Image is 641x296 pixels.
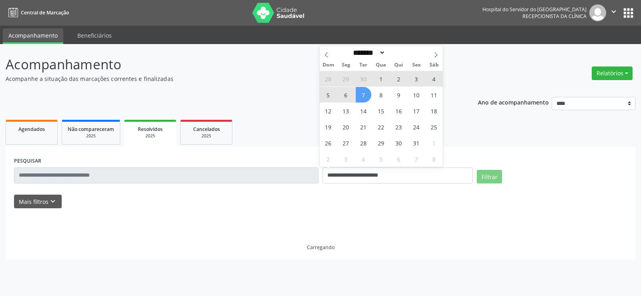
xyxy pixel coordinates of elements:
span: Outubro 14, 2025 [356,103,371,119]
span: Resolvidos [138,126,163,133]
label: PESQUISAR [14,155,41,167]
button: apps [621,6,635,20]
span: Outubro 5, 2025 [320,87,336,103]
span: Outubro 7, 2025 [356,87,371,103]
div: Carregando [307,244,335,251]
select: Month [351,48,386,57]
button:  [606,4,621,21]
span: Outubro 31, 2025 [409,135,424,151]
span: Novembro 7, 2025 [409,151,424,167]
span: Seg [337,62,355,68]
span: Outubro 24, 2025 [409,119,424,135]
span: Dom [320,62,337,68]
span: Outubro 9, 2025 [391,87,407,103]
span: Ter [355,62,372,68]
div: Hospital do Servidor do [GEOGRAPHIC_DATA] [482,6,587,13]
span: Novembro 5, 2025 [373,151,389,167]
span: Novembro 4, 2025 [356,151,371,167]
span: Outubro 1, 2025 [373,71,389,87]
i:  [609,7,618,16]
i: keyboard_arrow_down [48,197,57,206]
span: Outubro 18, 2025 [426,103,442,119]
span: Novembro 2, 2025 [320,151,336,167]
span: Outubro 28, 2025 [356,135,371,151]
p: Ano de acompanhamento [478,97,549,107]
span: Outubro 6, 2025 [338,87,354,103]
a: Acompanhamento [3,28,63,44]
img: img [589,4,606,21]
span: Qua [372,62,390,68]
p: Acompanhe a situação das marcações correntes e finalizadas [6,75,446,83]
button: Mais filtroskeyboard_arrow_down [14,195,62,209]
span: Novembro 8, 2025 [426,151,442,167]
span: Outubro 11, 2025 [426,87,442,103]
span: Outubro 29, 2025 [373,135,389,151]
span: Outubro 19, 2025 [320,119,336,135]
span: Recepcionista da clínica [522,13,587,20]
a: Central de Marcação [6,6,69,19]
button: Filtrar [477,170,502,183]
span: Outubro 8, 2025 [373,87,389,103]
span: Outubro 2, 2025 [391,71,407,87]
span: Novembro 6, 2025 [391,151,407,167]
span: Outubro 26, 2025 [320,135,336,151]
div: 2025 [130,133,171,139]
span: Qui [390,62,407,68]
span: Sáb [425,62,443,68]
span: Novembro 3, 2025 [338,151,354,167]
span: Outubro 30, 2025 [391,135,407,151]
span: Outubro 16, 2025 [391,103,407,119]
span: Outubro 4, 2025 [426,71,442,87]
span: Outubro 12, 2025 [320,103,336,119]
span: Cancelados [193,126,220,133]
span: Agendados [18,126,45,133]
span: Outubro 10, 2025 [409,87,424,103]
span: Sex [407,62,425,68]
div: 2025 [186,133,226,139]
span: Outubro 20, 2025 [338,119,354,135]
span: Outubro 3, 2025 [409,71,424,87]
p: Acompanhamento [6,54,446,75]
span: Setembro 29, 2025 [338,71,354,87]
span: Outubro 25, 2025 [426,119,442,135]
span: Outubro 27, 2025 [338,135,354,151]
span: Setembro 30, 2025 [356,71,371,87]
a: Beneficiários [72,28,117,42]
div: 2025 [68,133,114,139]
span: Outubro 17, 2025 [409,103,424,119]
span: Outubro 23, 2025 [391,119,407,135]
span: Outubro 13, 2025 [338,103,354,119]
span: Outubro 21, 2025 [356,119,371,135]
span: Outubro 22, 2025 [373,119,389,135]
span: Outubro 15, 2025 [373,103,389,119]
button: Relatórios [592,66,633,80]
span: Central de Marcação [21,9,69,16]
span: Não compareceram [68,126,114,133]
span: Novembro 1, 2025 [426,135,442,151]
span: Setembro 28, 2025 [320,71,336,87]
